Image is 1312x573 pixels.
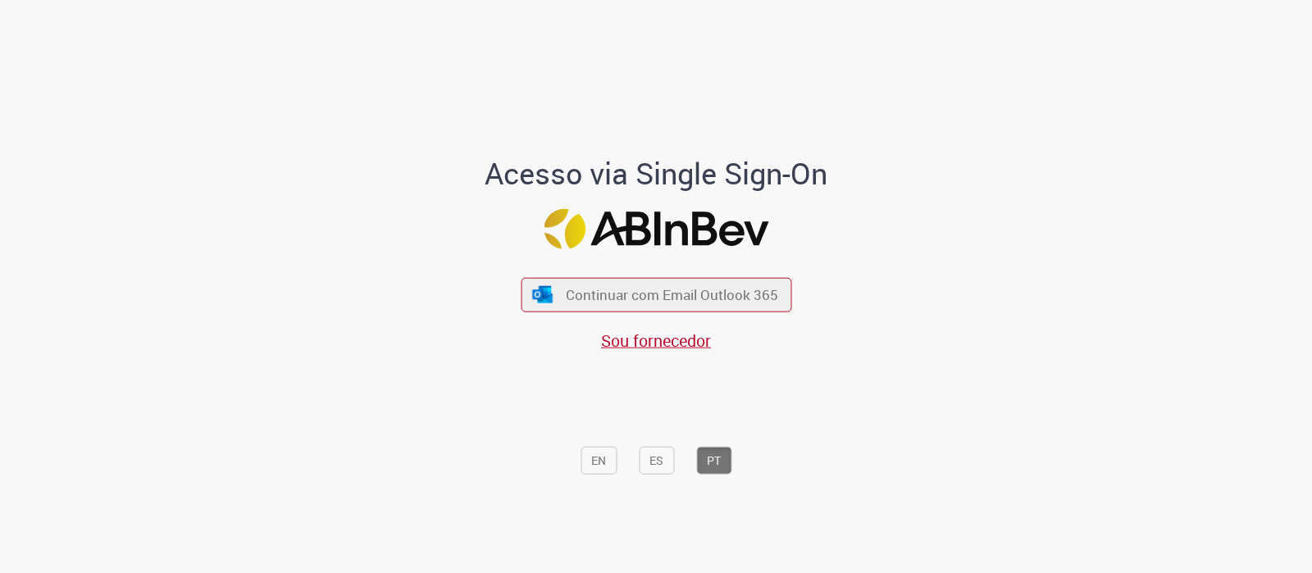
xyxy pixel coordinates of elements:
[429,157,884,190] h1: Acesso via Single Sign-On
[521,278,791,312] button: ícone Azure/Microsoft 360 Continuar com Email Outlook 365
[639,447,674,475] button: ES
[544,209,768,249] img: Logo ABInBev
[531,286,554,303] img: ícone Azure/Microsoft 360
[601,329,711,351] a: Sou fornecedor
[581,447,617,475] button: EN
[696,447,731,475] button: PT
[566,285,778,304] span: Continuar com Email Outlook 365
